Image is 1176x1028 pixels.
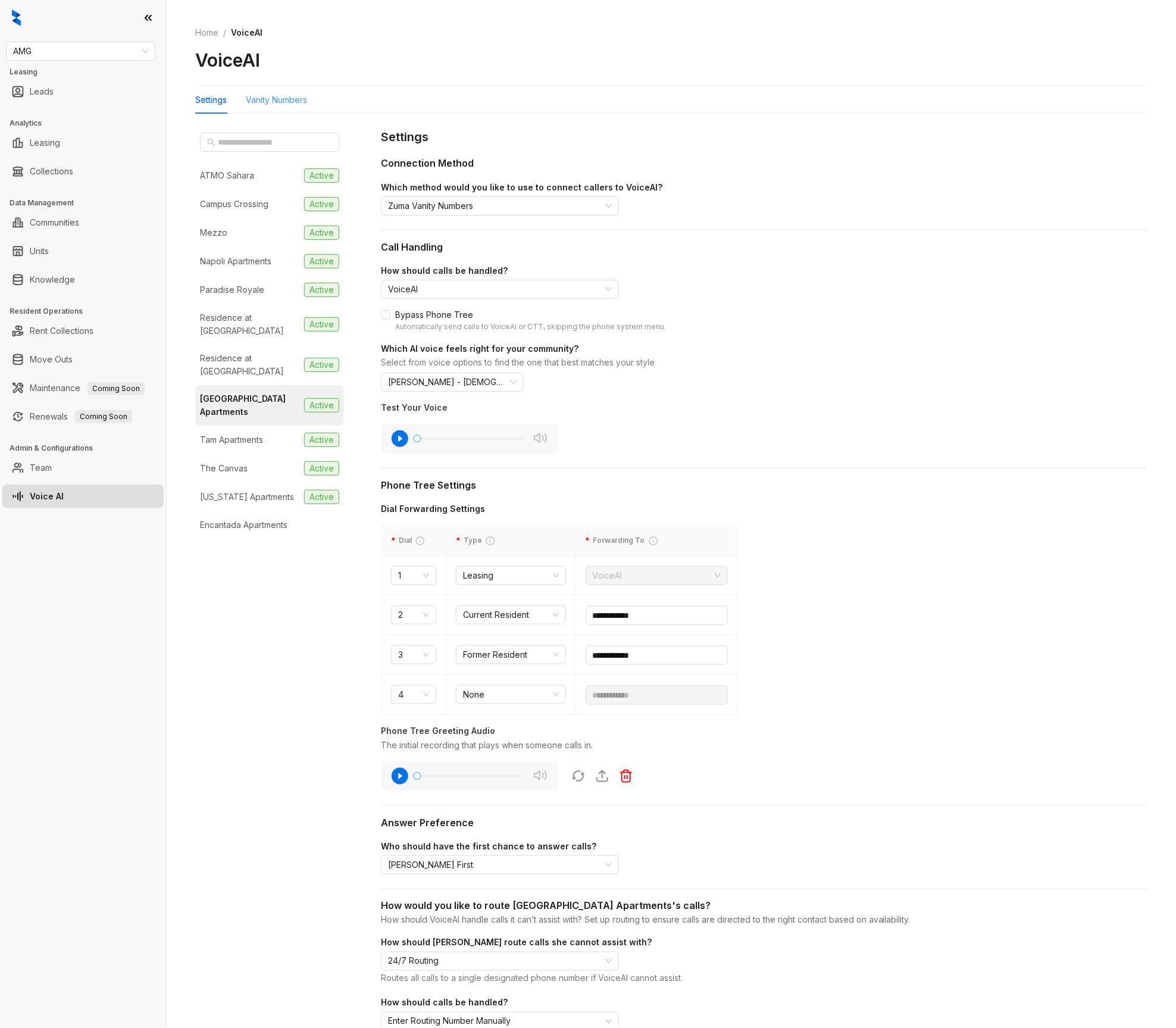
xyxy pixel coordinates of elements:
h3: Leasing [10,67,166,77]
div: How would you like to route [GEOGRAPHIC_DATA] Apartments's calls? [381,899,1147,914]
div: Dial [391,535,436,546]
div: Settings [381,128,1147,146]
h3: Resident Operations [10,306,166,317]
span: Active [304,197,339,211]
a: Rent Collections [30,319,93,343]
span: 2 [398,606,429,624]
div: How should calls be handled? [381,996,1147,1010]
span: Active [304,317,339,332]
div: Mezzo [200,226,227,239]
img: logo [12,10,21,26]
div: Phone Tree Settings [381,478,1147,493]
a: Move Outs [30,348,73,371]
span: Zuma Vanity Numbers [388,197,612,215]
span: Kelsey Answers First [388,856,612,874]
span: Active [304,433,339,447]
div: The Canvas [200,462,248,475]
a: RenewalsComing Soon [30,405,132,429]
div: Forwarding To [586,535,728,546]
div: Paradise Royale [200,283,264,296]
div: Tam Apartments [200,433,263,446]
li: Rent Collections [2,319,164,343]
li: Maintenance [2,376,164,400]
span: Active [304,461,339,476]
li: Knowledge [2,268,164,292]
span: Former Resident [463,646,559,664]
span: Active [304,168,339,183]
a: Collections [30,160,73,183]
span: Active [304,398,339,413]
div: Encantada Apartments [200,518,287,532]
li: Communities [2,211,164,235]
div: Which method would you like to use to connect callers to VoiceAI? [381,181,1147,194]
div: Phone Tree Greeting Audio [381,724,1147,738]
span: search [207,138,215,146]
div: Which AI voice feels right for your community? [381,342,1147,355]
span: Active [304,283,339,297]
span: Active [304,490,339,504]
span: None [463,686,559,704]
div: How should [PERSON_NAME] route calls she cannot assist with? [381,936,1147,949]
li: Collections [2,160,164,183]
li: Renewals [2,405,164,429]
div: Residence at [GEOGRAPHIC_DATA] [200,311,299,338]
div: Napoli Apartments [200,255,271,268]
div: Campus Crossing [200,198,268,211]
li: Leads [2,80,164,104]
span: Bypass Phone Tree [390,308,671,333]
div: Test Your Voice [381,401,619,414]
li: / [223,26,226,39]
span: Coming Soon [87,382,145,395]
span: Active [304,358,339,372]
span: Coming Soon [75,410,132,423]
div: Call Handling [381,240,1147,255]
span: 3 [398,646,429,664]
span: Leasing [463,567,559,585]
a: Voice AI [30,485,64,508]
div: Answer Preference [381,815,1147,830]
div: Select from voice options to find the one that best matches your style [381,357,1147,371]
div: How should VoiceAI handle calls it can’t assist with? Set up routing to ensure calls are directed... [381,914,1147,927]
div: [US_STATE] Apartments [200,490,294,504]
a: Knowledge [30,268,75,292]
div: Who should have the first chance to answer calls? [381,840,1147,853]
h2: VoiceAI [195,49,260,71]
span: VoiceAI [388,280,612,298]
h3: Admin & Configurations [10,443,166,454]
li: Move Outs [2,348,164,371]
span: 1 [398,567,429,585]
span: AMG [13,42,148,60]
div: Automatically send calls to VoiceAI or CTT, skipping the phone system menu. [395,321,666,333]
a: Home [193,26,221,39]
span: Natasha - American Female [388,373,517,391]
a: Team [30,456,52,480]
div: Type [456,535,566,546]
span: 4 [398,686,429,704]
li: Leasing [2,131,164,155]
div: Dial Forwarding Settings [381,502,738,515]
span: VoiceAI [231,27,262,38]
a: Units [30,239,49,263]
li: Units [2,239,164,263]
span: Active [304,226,339,240]
h3: Analytics [10,118,166,129]
span: Active [304,254,339,268]
h3: Data Management [10,198,166,208]
div: The initial recording that plays when someone calls in. [381,739,1147,752]
span: VoiceAI [593,567,721,585]
li: Voice AI [2,485,164,508]
li: Team [2,456,164,480]
div: Settings [195,93,227,107]
div: Vanity Numbers [246,93,307,107]
div: How should calls be handled? [381,264,1147,277]
div: Routes all calls to a single designated phone number if VoiceAI cannot assist. [381,972,1147,987]
div: Residence at [GEOGRAPHIC_DATA] [200,352,299,378]
div: Connection Method [381,156,1147,171]
div: ATMO Sahara [200,169,254,182]
a: Leads [30,80,54,104]
span: 24/7 Routing [388,952,612,970]
div: [GEOGRAPHIC_DATA] Apartments [200,392,299,418]
a: Communities [30,211,79,235]
span: Current Resident [463,606,559,624]
a: Leasing [30,131,60,155]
